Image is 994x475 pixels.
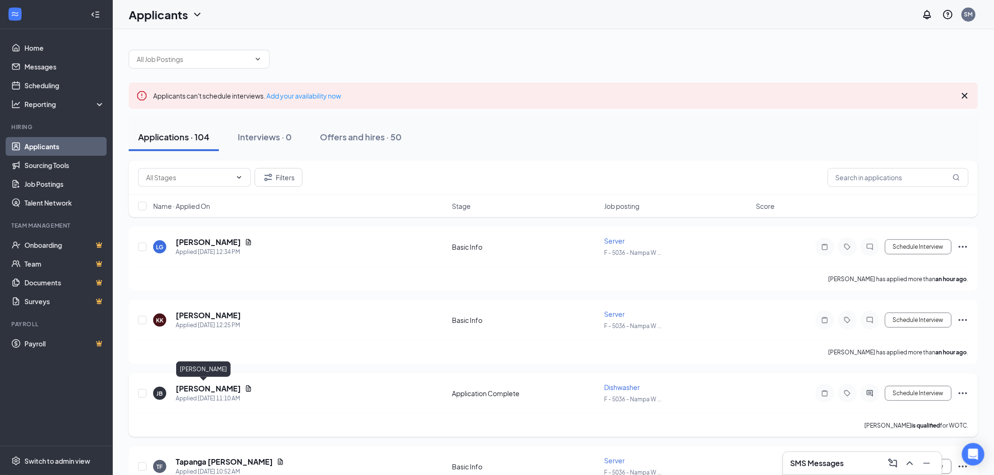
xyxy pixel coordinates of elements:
h5: Tapanga [PERSON_NAME] [176,457,273,467]
div: [PERSON_NAME] [176,361,231,377]
svg: QuestionInfo [942,9,954,20]
svg: Tag [842,316,853,324]
a: PayrollCrown [24,334,105,353]
div: Open Intercom Messenger [962,443,985,466]
svg: ActiveChat [864,390,876,397]
input: All Stages [146,172,232,183]
svg: Note [819,316,831,324]
div: KK [156,316,163,324]
div: LG [156,243,163,251]
span: Server [604,310,625,318]
svg: Cross [959,90,971,101]
svg: Ellipses [957,461,969,472]
input: All Job Postings [137,54,250,64]
a: Talent Network [24,193,105,212]
svg: Ellipses [957,241,969,253]
svg: ComposeMessage [887,458,899,469]
span: Name · Applied On [153,201,210,211]
span: Dishwasher [604,383,640,391]
svg: Error [136,90,148,101]
span: F - 5036 - Nampa W ... [604,322,661,329]
span: Stage [452,201,471,211]
div: Basic Info [452,315,598,325]
svg: Ellipses [957,388,969,399]
a: Scheduling [24,76,105,95]
input: Search in applications [828,168,969,187]
p: [PERSON_NAME] has applied more than . [829,348,969,356]
svg: Filter [263,172,274,183]
svg: WorkstreamLogo [10,9,20,19]
h5: [PERSON_NAME] [176,383,241,394]
button: Minimize [919,456,934,471]
button: ComposeMessage [885,456,901,471]
svg: ChevronDown [254,55,262,63]
svg: Tag [842,243,853,251]
a: Job Postings [24,175,105,193]
div: Reporting [24,100,105,109]
div: JB [157,390,163,398]
svg: Note [819,390,831,397]
h3: SMS Messages [791,458,844,468]
b: is qualified [912,422,940,429]
div: Applications · 104 [138,131,210,143]
svg: Tag [842,390,853,397]
div: Switch to admin view [24,456,90,466]
svg: Minimize [921,458,932,469]
h1: Applicants [129,7,188,23]
div: Application Complete [452,389,598,398]
button: Filter Filters [255,168,303,187]
a: DocumentsCrown [24,273,105,292]
span: F - 5036 - Nampa W ... [604,396,661,403]
h5: [PERSON_NAME] [176,237,241,247]
a: Sourcing Tools [24,156,105,175]
p: [PERSON_NAME] for WOTC. [865,421,969,429]
div: Interviews · 0 [238,131,292,143]
span: Server [604,237,625,245]
div: TF [157,463,163,471]
div: SM [964,10,973,18]
svg: Note [819,243,831,251]
svg: Notifications [922,9,933,20]
svg: Ellipses [957,314,969,326]
a: Messages [24,57,105,76]
b: an hour ago [936,349,967,356]
span: Applicants can't schedule interviews. [153,92,341,100]
a: Applicants [24,137,105,156]
svg: Document [277,458,284,466]
a: SurveysCrown [24,292,105,311]
svg: Analysis [11,100,21,109]
div: Applied [DATE] 12:25 PM [176,321,241,330]
svg: ChevronDown [235,174,243,181]
div: Offers and hires · 50 [320,131,402,143]
span: Server [604,456,625,465]
button: ChevronUp [902,456,917,471]
div: Applied [DATE] 11:10 AM [176,394,252,403]
button: Schedule Interview [885,313,952,328]
span: Score [756,201,775,211]
a: OnboardingCrown [24,236,105,254]
svg: Settings [11,456,21,466]
svg: Document [245,238,252,246]
svg: Document [245,385,252,392]
svg: Collapse [91,10,100,19]
button: Schedule Interview [885,386,952,401]
a: TeamCrown [24,254,105,273]
p: [PERSON_NAME] has applied more than . [829,275,969,283]
svg: MagnifyingGlass [953,174,960,181]
b: an hour ago [936,276,967,283]
div: Team Management [11,222,103,230]
svg: ChatInactive [864,316,876,324]
button: Schedule Interview [885,239,952,254]
div: Payroll [11,320,103,328]
a: Home [24,38,105,57]
svg: ChevronDown [192,9,203,20]
div: Basic Info [452,462,598,471]
span: Job posting [604,201,639,211]
h5: [PERSON_NAME] [176,310,241,321]
div: Basic Info [452,242,598,252]
div: Hiring [11,123,103,131]
a: Add your availability now [266,92,341,100]
div: Applied [DATE] 12:34 PM [176,247,252,257]
svg: ChatInactive [864,243,876,251]
span: F - 5036 - Nampa W ... [604,249,661,256]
